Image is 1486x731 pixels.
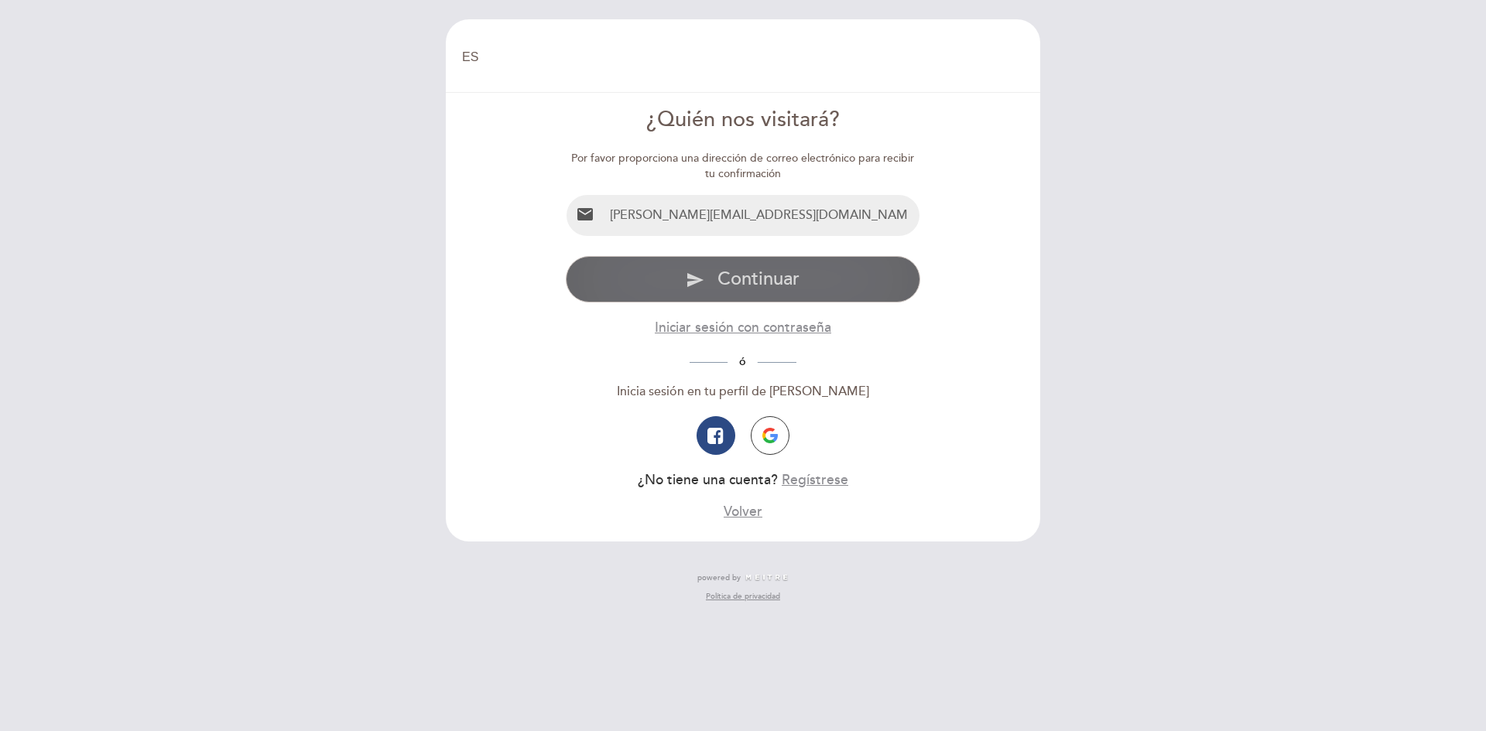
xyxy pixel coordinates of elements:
[576,205,594,224] i: email
[566,105,921,135] div: ¿Quién nos visitará?
[706,591,780,602] a: Política de privacidad
[604,195,920,236] input: Email
[566,383,921,401] div: Inicia sesión en tu perfil de [PERSON_NAME]
[724,502,762,521] button: Volver
[566,256,921,302] button: send Continuar
[638,472,778,488] span: ¿No tiene una cuenta?
[697,572,789,583] a: powered by
[728,355,758,368] span: ó
[717,268,799,290] span: Continuar
[697,572,741,583] span: powered by
[745,574,789,582] img: MEITRE
[686,271,704,289] i: send
[566,151,921,182] div: Por favor proporciona una dirección de correo electrónico para recibir tu confirmación
[655,318,831,337] button: Iniciar sesión con contraseña
[782,470,848,490] button: Regístrese
[762,428,778,443] img: icon-google.png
